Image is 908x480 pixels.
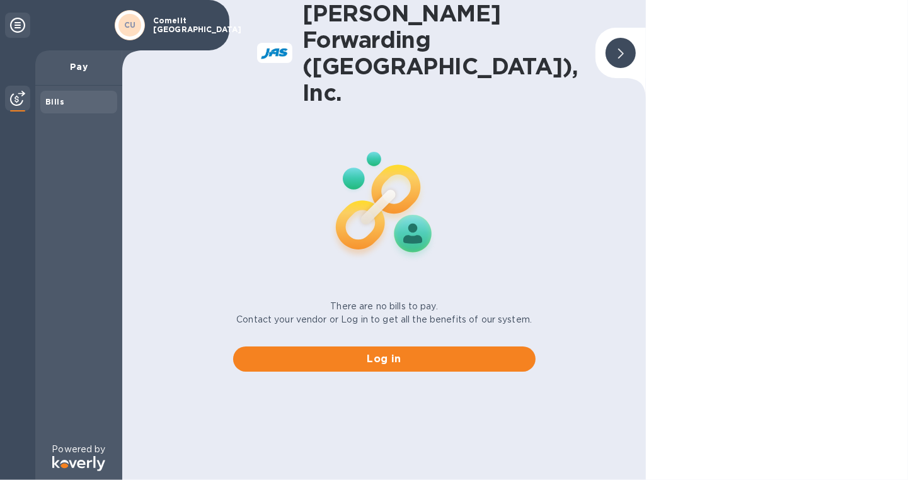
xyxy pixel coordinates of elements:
[124,20,136,30] b: CU
[236,300,532,326] p: There are no bills to pay. Contact your vendor or Log in to get all the benefits of our system.
[153,16,216,34] p: Comelit [GEOGRAPHIC_DATA]
[233,346,536,372] button: Log in
[52,456,105,471] img: Logo
[45,60,112,73] p: Pay
[243,351,526,367] span: Log in
[45,97,64,106] b: Bills
[52,443,105,456] p: Powered by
